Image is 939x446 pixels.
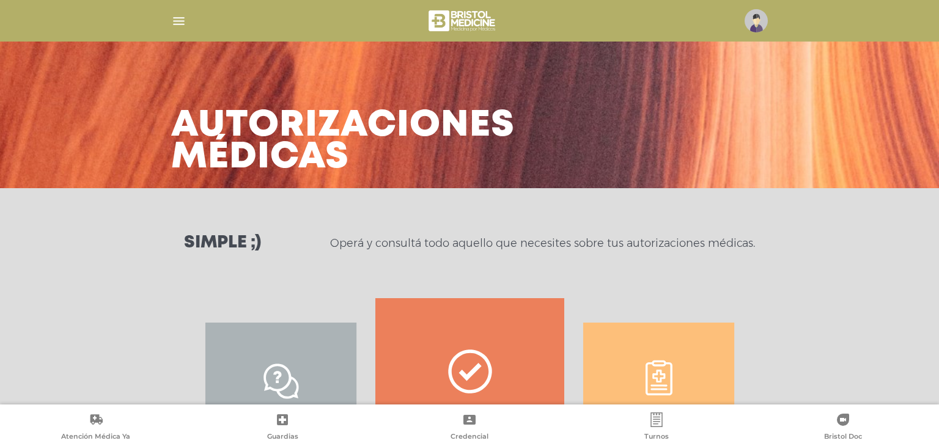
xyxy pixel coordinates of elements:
img: Cober_menu-lines-white.svg [171,13,186,29]
a: Atención Médica Ya [2,412,190,444]
span: Bristol Doc [824,432,862,443]
span: Turnos [644,432,669,443]
img: bristol-medicine-blanco.png [427,6,499,35]
img: profile-placeholder.svg [745,9,768,32]
a: Credencial [376,412,563,444]
span: Guardias [267,432,298,443]
a: Guardias [190,412,377,444]
span: Credencial [451,432,488,443]
h3: Autorizaciones médicas [171,110,515,174]
a: Bristol Doc [749,412,937,444]
h3: Simple ;) [184,235,261,252]
a: Turnos [563,412,750,444]
span: Atención Médica Ya [61,432,130,443]
p: Operá y consultá todo aquello que necesites sobre tus autorizaciones médicas. [330,236,755,250]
